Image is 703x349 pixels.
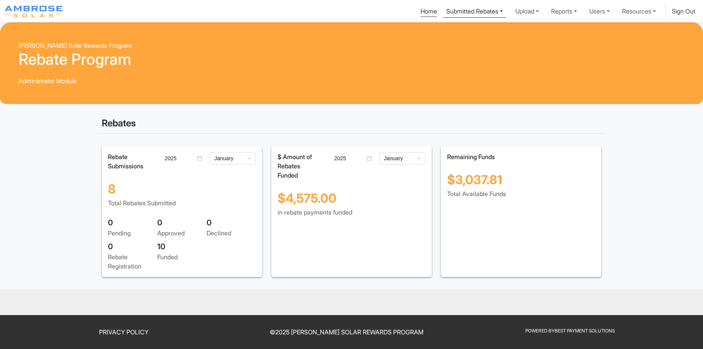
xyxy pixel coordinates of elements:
[108,198,256,208] div: Total Rebates Submitted
[334,154,365,163] input: Select year
[157,228,207,238] div: Approved
[672,7,695,15] a: Sign Out
[99,328,148,336] a: Privacy Policy
[97,113,606,134] div: Rebates
[525,328,615,334] a: Powered ByBest Payment Solutions
[157,241,207,252] div: 10
[240,327,454,337] p: © 2025 [PERSON_NAME] Solar Rewards Program
[447,152,595,161] div: Remaining Funds
[548,3,580,19] a: Reports
[277,180,425,208] div: $4,575.00
[384,153,421,164] span: January
[586,3,613,19] a: Users
[18,76,684,86] div: Administrator Module
[108,241,157,252] div: 0
[619,3,659,19] a: Resources
[165,154,195,163] input: Select year
[443,3,506,18] a: Submitted Rebates
[273,152,325,180] div: $ Amount of Rebates Funded
[18,50,684,69] h1: Rebate Program
[103,152,156,171] div: Rebate Submissions
[108,252,157,271] div: Rebate Registration
[512,3,542,19] a: Upload
[207,217,256,228] div: 0
[18,41,684,50] div: [PERSON_NAME] Solar Rewards Program
[447,189,595,198] div: Total Available Funds
[108,171,256,198] div: 8
[207,228,256,238] div: Declined
[157,217,207,228] div: 0
[447,161,595,189] div: $3,037.81
[277,208,425,217] div: in rebate payments funded
[108,217,157,228] div: 0
[214,153,251,164] span: January
[5,6,62,17] img: Program logo
[157,252,207,262] div: Funded
[108,228,157,238] div: Pending
[420,7,437,17] a: Home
